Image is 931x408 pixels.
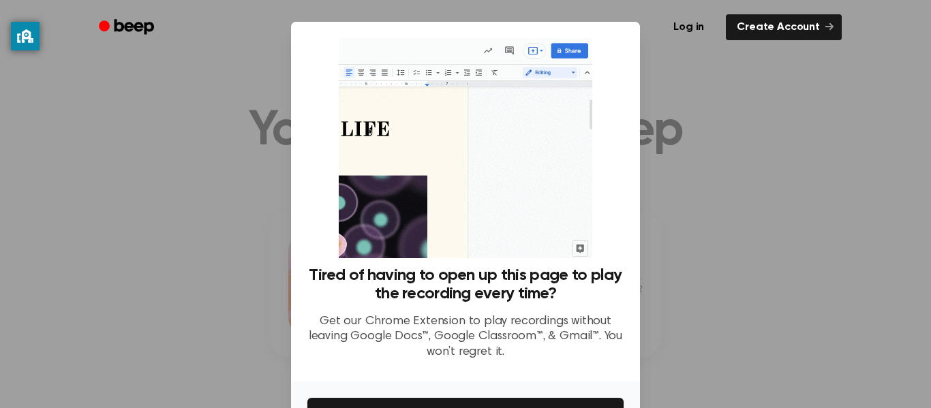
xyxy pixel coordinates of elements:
[11,22,40,50] button: privacy banner
[726,14,842,40] a: Create Account
[339,38,592,258] img: Beep extension in action
[660,12,718,43] a: Log in
[89,14,166,41] a: Beep
[307,266,624,303] h3: Tired of having to open up this page to play the recording every time?
[307,314,624,360] p: Get our Chrome Extension to play recordings without leaving Google Docs™, Google Classroom™, & Gm...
